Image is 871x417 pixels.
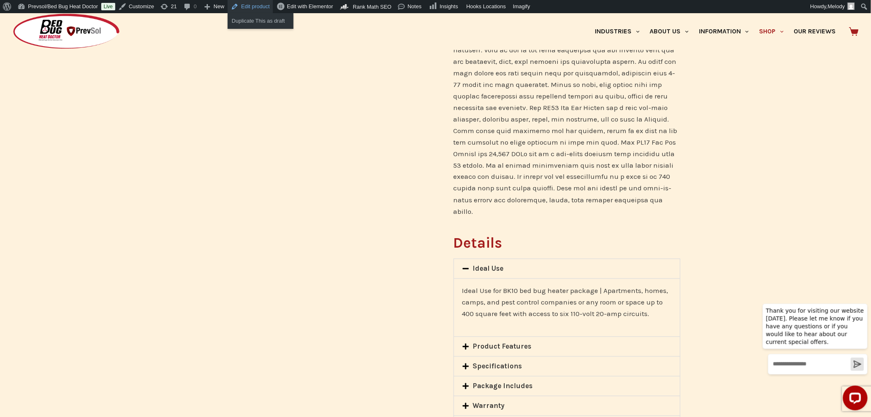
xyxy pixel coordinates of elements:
a: Ideal Use [473,265,503,273]
a: Our Reviews [789,13,841,50]
span: Insights [440,3,458,9]
img: Prevsol/Bed Bug Heat Doctor [12,13,120,50]
a: Package Includes [473,382,533,390]
a: Duplicate This as draft [228,16,293,26]
div: Product Features [454,337,680,356]
div: Package Includes [454,377,680,396]
nav: Primary [590,13,841,50]
a: Shop [754,13,789,50]
p: Ideal Use for BK10 bed bug heater package | Apartments, homes, camps, and pest control companies ... [462,285,672,320]
a: Specifications [473,362,522,370]
a: Information [694,13,754,50]
div: Warranty [454,396,680,416]
h2: Details [454,236,680,251]
span: Edit with Elementor [287,3,333,9]
a: Warranty [473,402,505,410]
div: Ideal Use [454,279,680,337]
a: Industries [590,13,645,50]
span: Rank Math SEO [353,4,391,10]
div: Ideal Use [454,259,680,279]
a: About Us [645,13,694,50]
a: Product Features [473,342,531,351]
iframe: LiveChat chat widget [756,296,871,417]
a: Live [101,3,115,10]
div: Specifications [454,357,680,376]
span: Melody [828,3,845,9]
